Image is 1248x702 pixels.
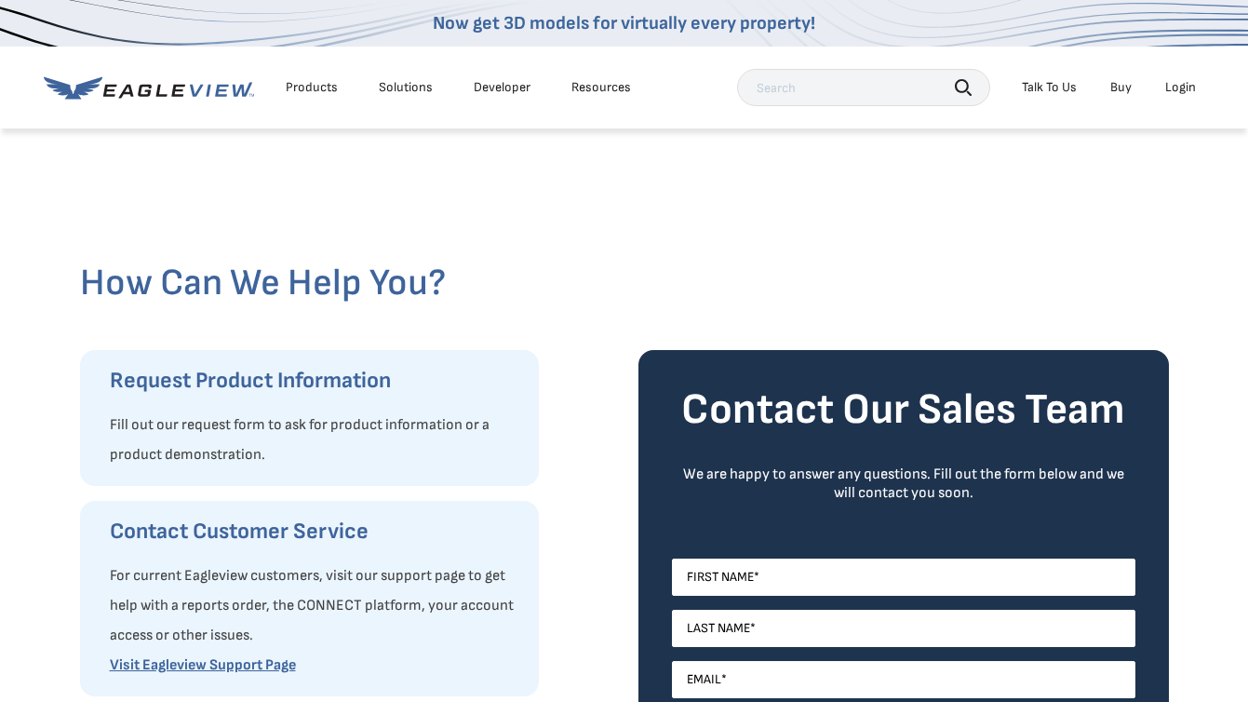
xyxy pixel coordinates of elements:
[80,261,1169,305] h2: How Can We Help You?
[1165,79,1196,96] div: Login
[1110,79,1132,96] a: Buy
[110,366,520,396] h3: Request Product Information
[110,517,520,547] h3: Contact Customer Service
[110,411,520,470] p: Fill out our request form to ask for product information or a product demonstration.
[379,79,433,96] div: Solutions
[433,12,815,34] a: Now get 3D models for virtually every property!
[110,656,296,674] a: Visit Eagleview Support Page
[1022,79,1077,96] div: Talk To Us
[737,69,990,106] input: Search
[474,79,530,96] a: Developer
[571,79,631,96] div: Resources
[110,561,520,651] p: For current Eagleview customers, visit our support page to get help with a reports order, the CON...
[681,385,1125,436] strong: Contact Our Sales Team
[672,466,1135,503] div: We are happy to answer any questions. Fill out the form below and we will contact you soon.
[286,79,338,96] div: Products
